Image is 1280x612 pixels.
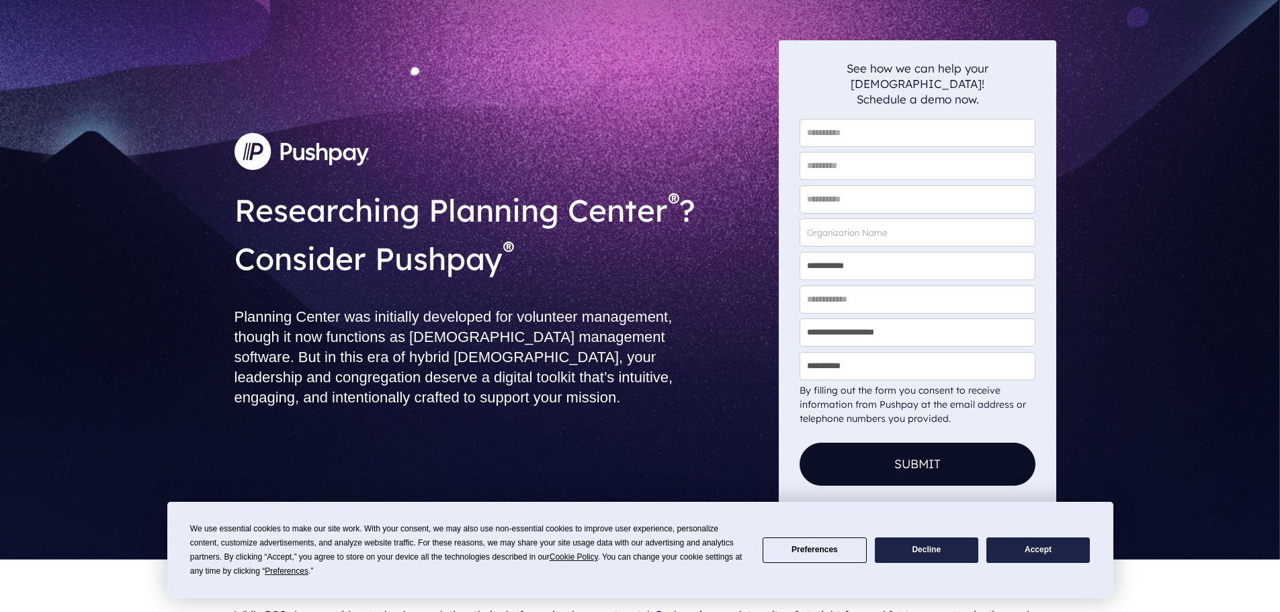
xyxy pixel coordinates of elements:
input: Organization Name [800,218,1035,247]
span: Preferences [265,566,308,576]
p: See how we can help your [DEMOGRAPHIC_DATA]! Schedule a demo now. [800,60,1035,107]
div: By filling out the form you consent to receive information from Pushpay at the email address or t... [800,384,1035,426]
button: Decline [875,537,978,564]
button: Preferences [763,537,866,564]
button: Submit [800,443,1035,486]
h2: Planning Center was initially developed for volunteer management, though it now functions as [DEM... [234,296,769,419]
div: Cookie Consent Prompt [167,502,1113,599]
div: We use essential cookies to make our site work. With your consent, we may also use non-essential ... [190,522,746,578]
h1: Researching Planning Center ? Consider Pushpay [234,175,769,286]
sup: ® [668,186,679,216]
sup: ® [503,234,514,264]
span: Cookie Policy [550,552,598,562]
button: Accept [986,537,1090,564]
